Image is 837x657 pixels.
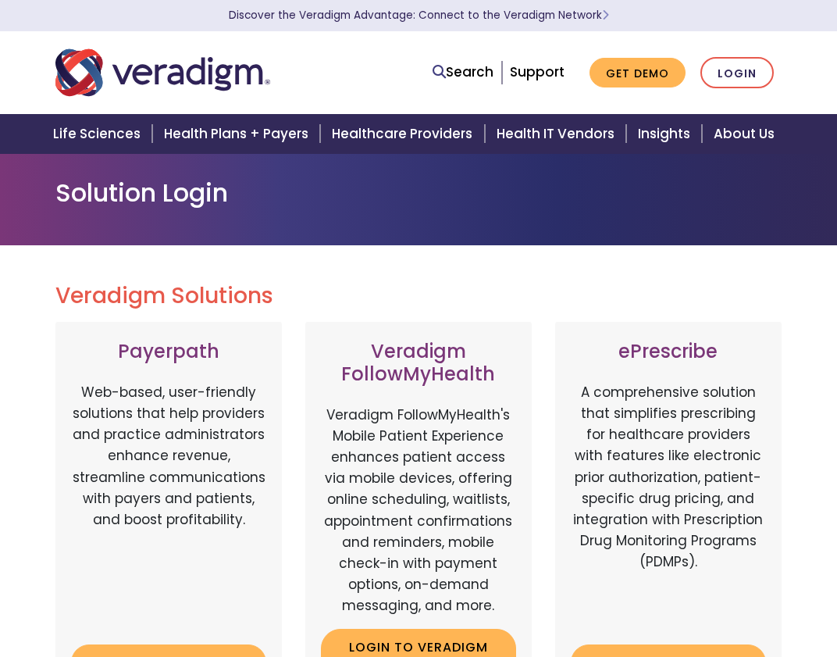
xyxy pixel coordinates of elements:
[433,62,493,83] a: Search
[629,114,704,154] a: Insights
[571,341,766,363] h3: ePrescribe
[71,382,266,632] p: Web-based, user-friendly solutions that help providers and practice administrators enhance revenu...
[155,114,322,154] a: Health Plans + Payers
[602,8,609,23] span: Learn More
[510,62,565,81] a: Support
[55,283,782,309] h2: Veradigm Solutions
[704,114,793,154] a: About Us
[55,47,270,98] img: Veradigm logo
[322,114,486,154] a: Healthcare Providers
[229,8,609,23] a: Discover the Veradigm Advantage: Connect to the Veradigm NetworkLearn More
[487,114,629,154] a: Health IT Vendors
[700,57,774,89] a: Login
[71,341,266,363] h3: Payerpath
[571,382,766,632] p: A comprehensive solution that simplifies prescribing for healthcare providers with features like ...
[44,114,155,154] a: Life Sciences
[55,178,782,208] h1: Solution Login
[321,341,516,386] h3: Veradigm FollowMyHealth
[589,58,686,88] a: Get Demo
[321,405,516,617] p: Veradigm FollowMyHealth's Mobile Patient Experience enhances patient access via mobile devices, o...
